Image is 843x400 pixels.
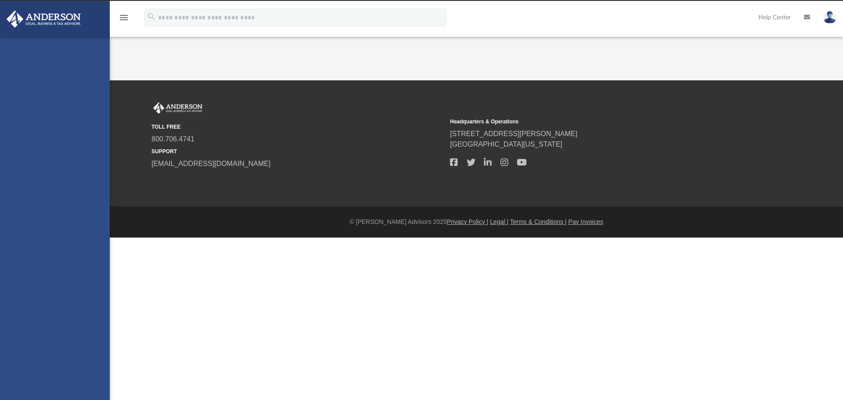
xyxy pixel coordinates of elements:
i: menu [119,12,129,23]
a: Terms & Conditions | [510,218,567,225]
img: Anderson Advisors Platinum Portal [4,11,83,28]
div: © [PERSON_NAME] Advisors 2025 [110,217,843,227]
a: menu [119,17,129,23]
a: Legal | [490,218,508,225]
small: Headquarters & Operations [450,118,742,126]
small: TOLL FREE [151,123,444,131]
a: Pay Invoices [568,218,603,225]
a: Privacy Policy | [447,218,489,225]
a: [STREET_ADDRESS][PERSON_NAME] [450,130,577,137]
small: SUPPORT [151,148,444,155]
a: [EMAIL_ADDRESS][DOMAIN_NAME] [151,160,270,167]
i: search [147,12,156,22]
img: Anderson Advisors Platinum Portal [151,102,204,114]
img: User Pic [823,11,836,24]
a: [GEOGRAPHIC_DATA][US_STATE] [450,141,562,148]
a: 800.706.4741 [151,135,195,143]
